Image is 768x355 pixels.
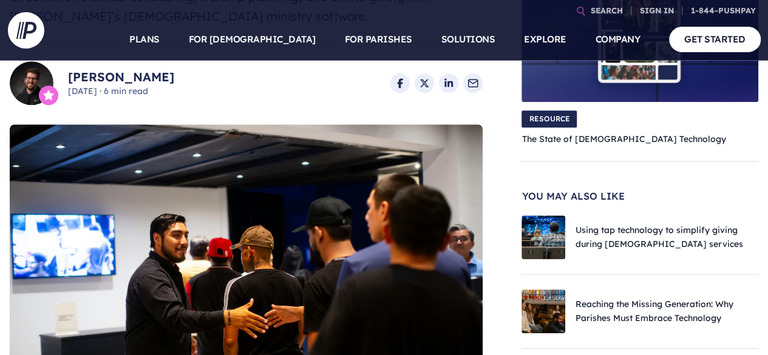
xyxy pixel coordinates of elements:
[189,18,316,61] a: FOR [DEMOGRAPHIC_DATA]
[129,18,160,61] a: PLANS
[345,18,412,61] a: FOR PARISHES
[68,86,174,98] span: [DATE] 6 min read
[669,27,761,52] a: GET STARTED
[463,73,483,93] a: Share via Email
[596,18,641,61] a: COMPANY
[441,18,495,61] a: SOLUTIONS
[390,73,410,93] a: Share on Facebook
[100,86,101,96] span: ·
[522,110,577,127] span: RESOURCE
[575,299,733,323] a: Reaching the Missing Generation: Why Parishes Must Embrace Technology
[439,73,458,93] a: Share on LinkedIn
[415,73,434,93] a: Share on X
[10,61,53,105] img: Jonathan Louvis
[522,191,758,201] span: You May Also Like
[524,18,566,61] a: EXPLORE
[522,134,726,144] a: The State of [DEMOGRAPHIC_DATA] Technology
[575,225,743,249] a: Using tap technology to simplify giving during [DEMOGRAPHIC_DATA] services
[68,69,174,86] a: [PERSON_NAME]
